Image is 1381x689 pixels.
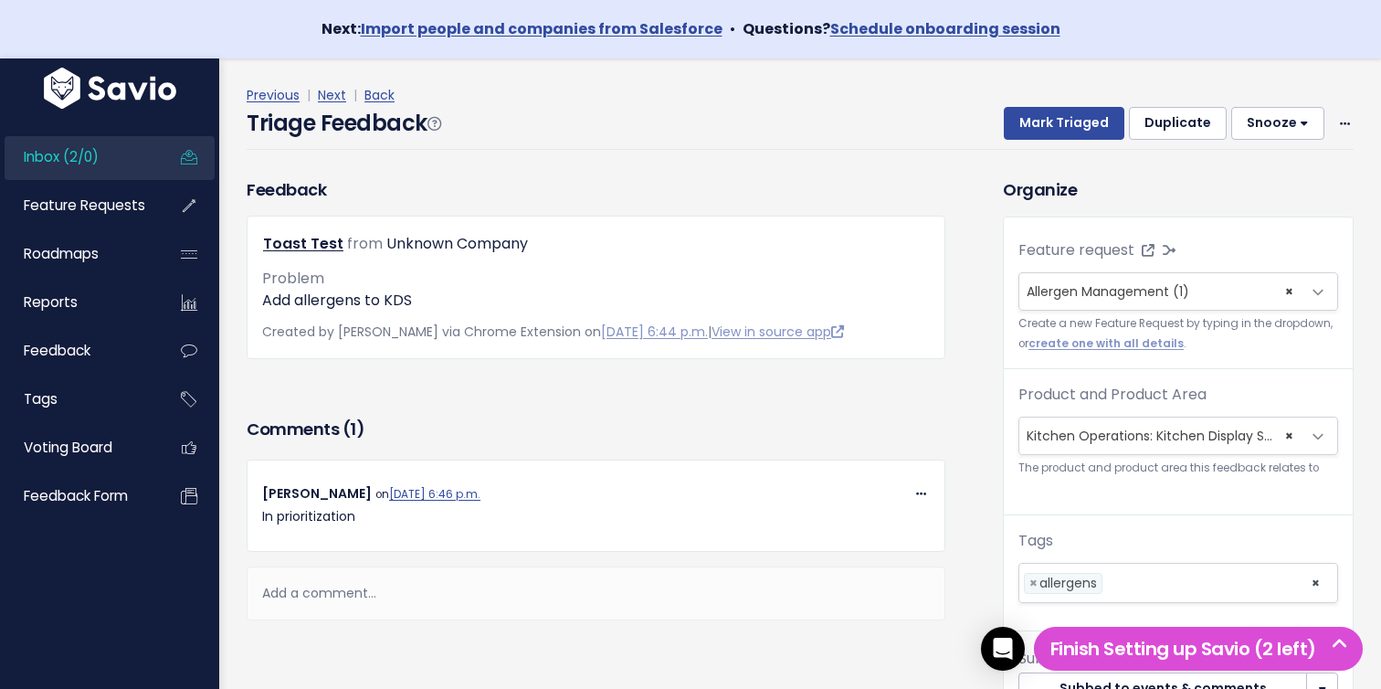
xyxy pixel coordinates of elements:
span: Kitchen Operations: Kitchen Display Screen [1019,418,1301,454]
a: Schedule onboarding session [830,18,1060,39]
span: Allergen Management (1) [1027,282,1189,301]
a: create one with all details [1028,336,1184,351]
h3: Organize [1003,177,1354,202]
a: Voting Board [5,427,152,469]
label: Tags [1018,530,1053,552]
a: Previous [247,86,300,104]
span: 1 [350,418,356,440]
a: [DATE] 6:46 p.m. [389,487,480,502]
span: Voting Board [24,438,112,457]
h5: Finish Setting up Savio (2 left) [1042,635,1355,662]
a: Roadmaps [5,233,152,275]
label: Product and Product Area [1018,384,1207,406]
h4: Triage Feedback [247,107,440,140]
span: [PERSON_NAME] [262,484,372,503]
span: Feedback form [24,486,128,505]
span: allergens [1039,574,1097,592]
span: on [375,487,480,502]
div: Open Intercom Messenger [981,627,1025,671]
div: Add a comment... [247,567,945,620]
img: logo-white.9d6f32f41409.svg [39,68,181,109]
h3: Feedback [247,177,326,202]
span: × [1311,564,1321,602]
span: Inbox (2/0) [24,147,99,166]
button: Snooze [1231,107,1324,140]
a: [DATE] 6:44 p.m. [601,323,708,341]
span: Feature Requests [24,196,145,215]
p: Add allergens to KDS [262,290,930,312]
span: × [1285,418,1293,454]
h3: Comments ( ) [247,417,945,442]
span: Created by [PERSON_NAME] via Chrome Extension on | [262,323,844,341]
a: Reports [5,281,152,323]
p: In prioritization [262,505,930,528]
a: Toast Test [263,233,343,254]
span: | [350,86,361,104]
a: Tags [5,378,152,420]
div: Unknown Company [386,231,528,258]
span: Kitchen Operations: Kitchen Display Screen [1018,417,1338,455]
span: Problem [262,268,324,289]
a: Next [318,86,346,104]
span: Tags [24,389,58,408]
span: Feedback [24,341,90,360]
a: Back [364,86,395,104]
a: Feature Requests [5,185,152,227]
button: Duplicate [1129,107,1227,140]
a: Feedback [5,330,152,372]
strong: Questions? [743,18,1060,39]
span: × [1029,574,1038,593]
a: Feedback form [5,475,152,517]
small: Create a new Feature Request by typing in the dropdown, or . [1018,314,1338,354]
a: Inbox (2/0) [5,136,152,178]
span: • [730,18,735,39]
span: × [1285,273,1293,310]
strong: Next: [322,18,722,39]
span: from [347,233,383,254]
a: Import people and companies from Salesforce [361,18,722,39]
li: allergens [1024,573,1102,594]
label: Feature request [1018,239,1134,261]
button: Mark Triaged [1004,107,1124,140]
small: The product and product area this feedback relates to [1018,459,1338,478]
span: Roadmaps [24,244,99,263]
span: | [303,86,314,104]
a: View in source app [712,323,844,341]
span: Reports [24,292,78,312]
